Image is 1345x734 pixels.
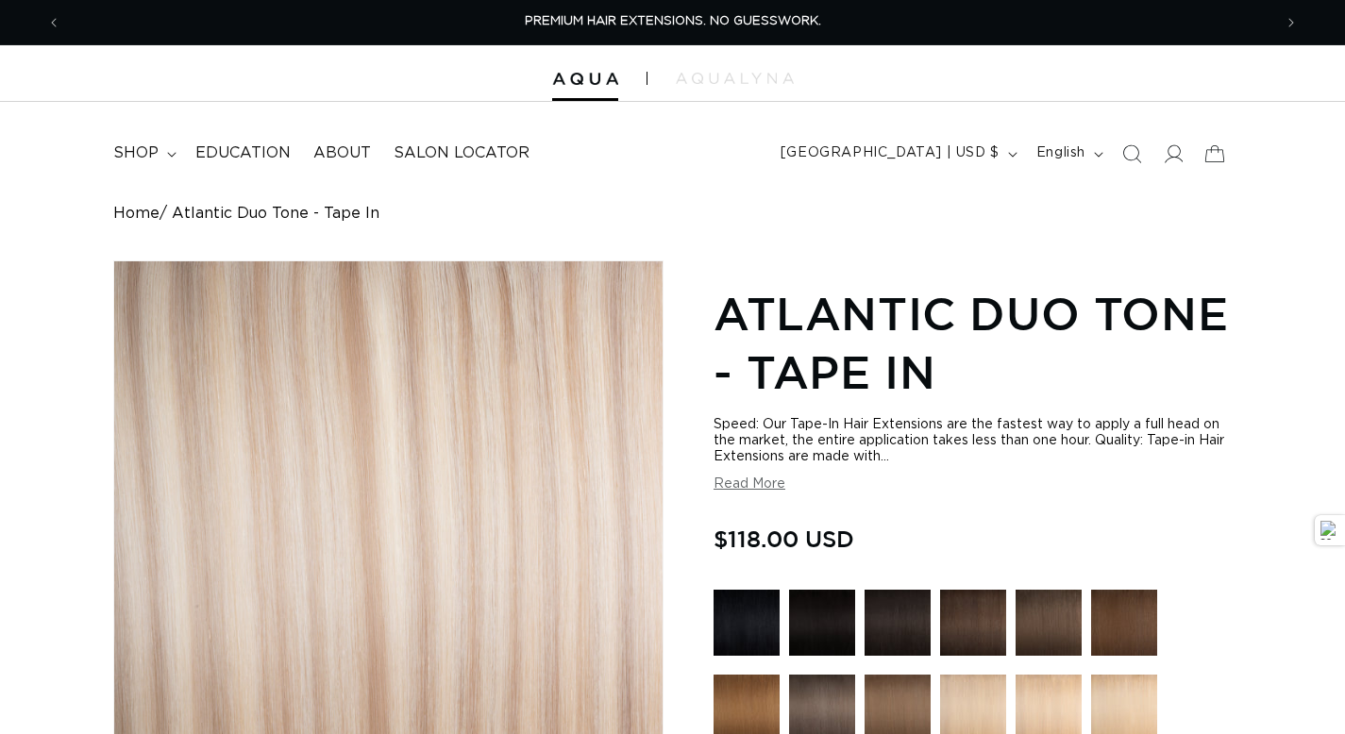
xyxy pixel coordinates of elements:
img: 1B Soft Black - Tape In [865,590,931,656]
h1: Atlantic Duo Tone - Tape In [714,284,1232,402]
span: $118.00 USD [714,521,854,557]
img: 2 Dark Brown - Tape In [940,590,1006,656]
button: Read More [714,476,785,492]
a: About [302,132,382,175]
button: English [1025,136,1111,172]
summary: shop [102,132,184,175]
summary: Search [1111,133,1152,175]
img: 4AB Medium Ash Brown - Hand Tied Weft [1016,590,1082,656]
a: 4AB Medium Ash Brown - Hand Tied Weft [1016,590,1082,665]
img: 1 Black - Tape In [714,590,780,656]
button: [GEOGRAPHIC_DATA] | USD $ [769,136,1025,172]
img: aqualyna.com [676,73,794,84]
span: Education [195,143,291,163]
span: About [313,143,371,163]
span: Atlantic Duo Tone - Tape In [172,205,379,223]
button: Next announcement [1270,5,1312,41]
a: 1N Natural Black - Tape In [789,590,855,665]
span: shop [113,143,159,163]
a: Home [113,205,160,223]
a: Salon Locator [382,132,541,175]
a: Education [184,132,302,175]
nav: breadcrumbs [113,205,1232,223]
span: English [1036,143,1085,163]
img: 1N Natural Black - Tape In [789,590,855,656]
a: 1B Soft Black - Tape In [865,590,931,665]
span: PREMIUM HAIR EXTENSIONS. NO GUESSWORK. [525,15,821,27]
a: 1 Black - Tape In [714,590,780,665]
span: Salon Locator [394,143,530,163]
span: [GEOGRAPHIC_DATA] | USD $ [781,143,1000,163]
button: Previous announcement [33,5,75,41]
a: 2 Dark Brown - Tape In [940,590,1006,665]
div: Speed: Our Tape-In Hair Extensions are the fastest way to apply a full head on the market, the en... [714,417,1232,465]
img: 4 Medium Brown - Tape In [1091,590,1157,656]
img: Aqua Hair Extensions [552,73,618,86]
a: 4 Medium Brown - Tape In [1091,590,1157,665]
